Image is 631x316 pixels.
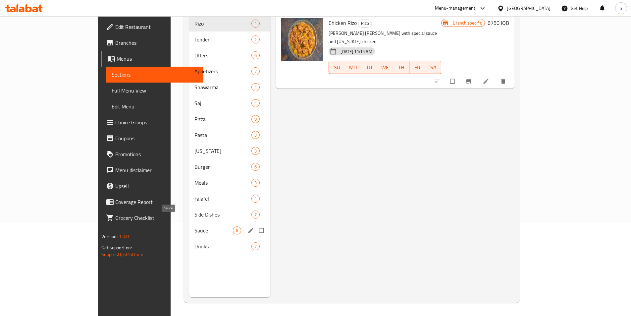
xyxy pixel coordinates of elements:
span: SA [428,63,439,72]
div: Tender2 [189,32,270,47]
div: [GEOGRAPHIC_DATA] [507,5,551,12]
div: Sauce6edit [189,222,270,238]
div: Burger6 [189,159,270,175]
span: 1.0.0 [119,232,129,241]
div: Shawarma4 [189,79,270,95]
span: Branch specific [450,20,484,26]
span: Rizo [194,20,251,28]
span: Sauce [194,226,233,234]
div: items [251,67,260,75]
div: items [251,242,260,250]
div: Side Dishes7 [189,207,270,222]
div: items [251,20,260,28]
span: 1 [252,196,259,202]
span: 2 [252,36,259,43]
div: Side Dishes [194,211,251,219]
span: 6 [252,164,259,170]
a: Coverage Report [101,194,203,210]
button: Branch-specific-item [461,74,477,89]
div: Falafel1 [189,191,270,207]
a: Support.OpsPlatform [101,250,143,259]
div: Saj4 [189,95,270,111]
button: SA [425,61,441,74]
span: Pizza [194,115,251,123]
span: Menu disclaimer [115,166,198,174]
div: Rizo1 [189,16,270,32]
span: Tender [194,35,251,43]
span: TU [364,63,374,72]
span: Burger [194,163,251,171]
a: Edit Restaurant [101,19,203,35]
span: Offers [194,51,251,59]
span: 7 [252,243,259,250]
div: items [251,51,260,59]
span: Pasta [194,131,251,139]
span: Get support on: [101,243,132,252]
button: TH [393,61,409,74]
span: FR [412,63,423,72]
div: items [251,35,260,43]
button: SU [329,61,345,74]
span: Menus [117,55,198,63]
span: Upsell [115,182,198,190]
span: 6 [233,227,241,234]
div: items [251,195,260,203]
a: Full Menu View [106,83,203,98]
span: TH [396,63,406,72]
span: Select to update [446,75,460,88]
div: Rizo [358,20,372,28]
p: [PERSON_NAME] [PERSON_NAME] with special sauce and [US_STATE] chicken [329,29,441,46]
button: FR [409,61,425,74]
a: Choice Groups [101,114,203,130]
div: Meals3 [189,175,270,191]
h6: 6750 IQD [488,18,509,28]
div: items [251,211,260,219]
img: Chicken Rizo [281,18,323,61]
span: 4 [252,84,259,91]
a: Menus [101,51,203,67]
span: Sections [112,71,198,79]
span: Edit Menu [112,102,198,110]
span: [DATE] 11:15 AM [338,48,375,55]
span: a [620,5,622,12]
span: [US_STATE] [194,147,251,155]
div: Offers6 [189,47,270,63]
span: Chicken Rizo [329,18,357,28]
a: Edit menu item [483,78,491,85]
button: MO [345,61,361,74]
a: Promotions [101,146,203,162]
span: Shawarma [194,83,251,91]
span: Branches [115,39,198,47]
div: items [251,115,260,123]
div: Appetizers [194,67,251,75]
span: SU [332,63,342,72]
div: items [251,147,260,155]
span: Edit Restaurant [115,23,198,31]
div: items [233,226,241,234]
div: Kentucky [194,147,251,155]
span: Saj [194,99,251,107]
button: delete [496,74,512,89]
div: [US_STATE]3 [189,143,270,159]
span: Coverage Report [115,198,198,206]
div: items [251,99,260,107]
div: Drinks7 [189,238,270,254]
div: items [251,131,260,139]
span: Grocery Checklist [115,214,198,222]
span: WE [380,63,391,72]
span: Falafel [194,195,251,203]
div: Appetizers7 [189,63,270,79]
div: Drinks [194,242,251,250]
a: Branches [101,35,203,51]
div: Menu-management [435,4,476,12]
span: Promotions [115,150,198,158]
span: Coupons [115,134,198,142]
a: Upsell [101,178,203,194]
span: 3 [252,148,259,154]
span: 7 [252,68,259,75]
span: Version: [101,232,118,241]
